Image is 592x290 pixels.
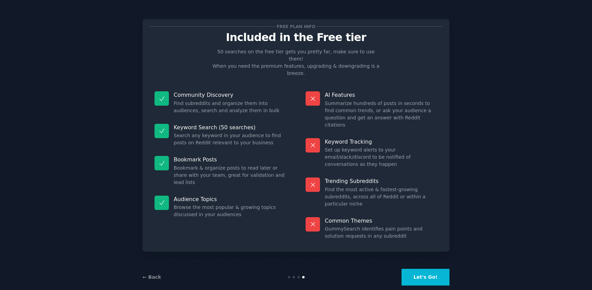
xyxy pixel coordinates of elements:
[325,91,437,98] p: AI Features
[150,31,442,43] p: Included in the Free tier
[325,225,437,240] dd: GummySearch identifies pain points and solution requests in any subreddit
[275,23,317,30] span: Free plan info
[174,156,286,163] p: Bookmark Posts
[325,138,437,145] p: Keyword Tracking
[174,132,286,146] dd: Search any keyword in your audience to find posts on Reddit relevant to your business
[174,100,286,114] dd: Find subreddits and organize them into audiences, search and analyze them in bulk
[325,146,437,168] dd: Set up keyword alerts to your email/slack/discord to be notified of conversations as they happen
[325,186,437,208] dd: Find the most active & fastest-growing subreddits, across all of Reddit or within a particular niche
[174,91,286,98] p: Community Discovery
[402,269,449,286] button: Let's Go!
[174,124,286,131] p: Keyword Search (50 searches)
[325,217,437,224] p: Common Themes
[325,100,437,129] dd: Summarize hundreds of posts in seconds to find common trends, or ask your audience a question and...
[325,177,437,185] p: Trending Subreddits
[210,48,382,77] p: 50 searches on the free tier gets you pretty far, make sure to use them! When you need the premiu...
[174,196,286,203] p: Audience Topics
[174,164,286,186] dd: Bookmark & organize posts to read later or share with your team, great for validation and lead lists
[143,274,161,280] a: ← Back
[174,204,286,218] dd: Browse the most popular & growing topics discussed in your audiences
